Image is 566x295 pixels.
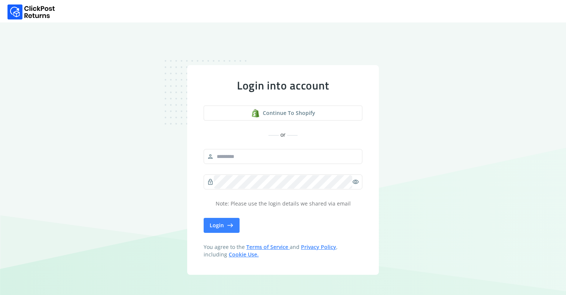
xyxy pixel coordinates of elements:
div: Login into account [204,79,362,92]
button: Login east [204,218,240,233]
span: visibility [352,177,359,187]
div: or [204,131,362,139]
span: Continue to shopify [263,109,315,117]
a: Terms of Service [246,243,290,250]
button: Continue to shopify [204,106,362,121]
span: lock [207,177,214,187]
span: person [207,151,214,162]
img: shopify logo [251,109,260,118]
a: Cookie Use. [229,251,259,258]
span: east [227,220,234,231]
a: shopify logoContinue to shopify [204,106,362,121]
img: Logo [7,4,55,19]
a: Privacy Policy [301,243,336,250]
span: You agree to the and , including [204,243,362,258]
p: Note: Please use the login details we shared via email [204,200,362,207]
